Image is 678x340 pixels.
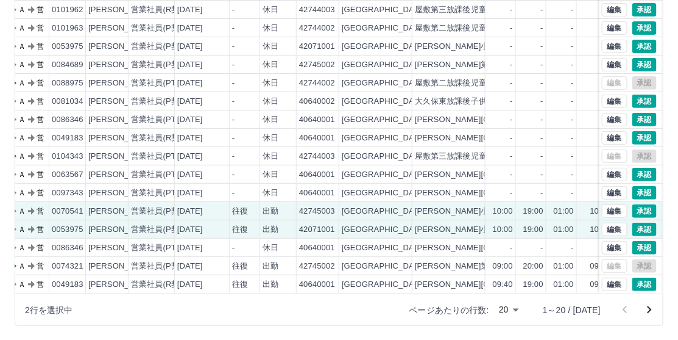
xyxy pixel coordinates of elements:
[602,113,627,126] button: 編集
[52,151,83,162] div: 0104343
[299,78,335,89] div: 42744002
[602,3,627,16] button: 編集
[263,242,278,254] div: 休日
[88,114,155,126] div: [PERSON_NAME]
[18,115,26,124] text: Ａ
[602,131,627,145] button: 編集
[523,206,543,217] div: 19:00
[510,59,513,71] div: -
[263,23,278,34] div: 休日
[510,169,513,181] div: -
[415,206,561,217] div: [PERSON_NAME]小学校放課後子供教室
[299,151,335,162] div: 42744003
[409,304,489,316] p: ページあたりの行数:
[232,242,235,254] div: -
[632,223,657,236] button: 承認
[263,96,278,107] div: 休日
[299,242,335,254] div: 40640001
[131,187,195,199] div: 営業社員(PT契約)
[263,59,278,71] div: 休日
[88,261,155,272] div: [PERSON_NAME]
[299,114,335,126] div: 40640001
[510,132,513,144] div: -
[25,304,73,316] div: 2行を選択中
[590,261,610,272] div: 09:00
[263,41,278,52] div: 休日
[88,4,155,16] div: [PERSON_NAME]
[88,224,155,236] div: [PERSON_NAME]
[18,5,26,14] text: Ａ
[602,21,627,35] button: 編集
[37,79,44,87] text: 営
[415,132,629,144] div: [PERSON_NAME][GEOGRAPHIC_DATA]地区放課後児童会
[493,224,513,236] div: 10:00
[52,59,83,71] div: 0084689
[88,151,155,162] div: [PERSON_NAME]
[342,242,426,254] div: [GEOGRAPHIC_DATA]
[37,24,44,32] text: 営
[177,206,203,217] div: [DATE]
[571,41,574,52] div: -
[632,186,657,200] button: 承認
[37,280,44,289] text: 営
[415,59,545,71] div: [PERSON_NAME]第二放課後児童会
[342,41,426,52] div: [GEOGRAPHIC_DATA]
[510,187,513,199] div: -
[415,114,629,126] div: [PERSON_NAME][GEOGRAPHIC_DATA]地区放課後児童会
[541,23,543,34] div: -
[232,279,248,291] div: 往復
[342,169,426,181] div: [GEOGRAPHIC_DATA]
[571,132,574,144] div: -
[543,304,601,316] p: 1～20 / [DATE]
[37,152,44,161] text: 営
[632,241,657,255] button: 承認
[523,224,543,236] div: 19:00
[571,23,574,34] div: -
[37,97,44,106] text: 営
[263,279,278,291] div: 出勤
[131,242,195,254] div: 営業社員(PT契約)
[342,96,426,107] div: [GEOGRAPHIC_DATA]
[342,78,426,89] div: [GEOGRAPHIC_DATA]
[37,60,44,69] text: 営
[299,187,335,199] div: 40640001
[177,4,203,16] div: [DATE]
[632,3,657,16] button: 承認
[263,151,278,162] div: 休日
[632,278,657,291] button: 承認
[541,59,543,71] div: -
[177,41,203,52] div: [DATE]
[602,58,627,71] button: 編集
[571,169,574,181] div: -
[541,78,543,89] div: -
[590,206,610,217] div: 10:00
[232,23,235,34] div: -
[131,151,195,162] div: 営業社員(PT契約)
[18,280,26,289] text: Ａ
[18,244,26,252] text: Ａ
[637,298,662,322] button: 次のページへ
[299,23,335,34] div: 42744002
[632,21,657,35] button: 承認
[541,114,543,126] div: -
[18,134,26,142] text: Ａ
[88,206,155,217] div: [PERSON_NAME]
[299,224,335,236] div: 42071001
[88,242,155,254] div: [PERSON_NAME]
[177,151,203,162] div: [DATE]
[18,24,26,32] text: Ａ
[342,4,426,16] div: [GEOGRAPHIC_DATA]
[571,187,574,199] div: -
[299,41,335,52] div: 42071001
[554,206,574,217] div: 01:00
[541,169,543,181] div: -
[342,261,426,272] div: [GEOGRAPHIC_DATA]
[263,224,278,236] div: 出勤
[342,224,426,236] div: [GEOGRAPHIC_DATA]
[37,262,44,270] text: 営
[299,132,335,144] div: 40640001
[415,261,545,272] div: [PERSON_NAME]第二放課後児童会
[415,151,495,162] div: 屋敷第三放課後児童会
[415,78,495,89] div: 屋敷第二放課後児童会
[232,151,235,162] div: -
